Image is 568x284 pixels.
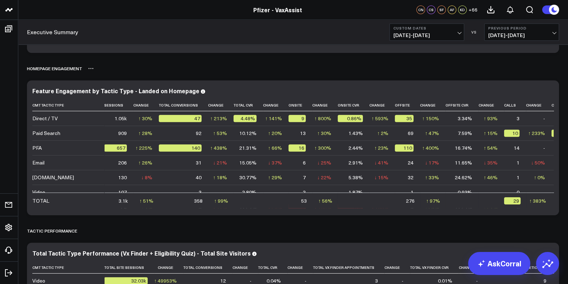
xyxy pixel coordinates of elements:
[317,130,331,137] div: ↑ 30%
[377,130,388,137] div: ↑ 2%
[213,130,227,137] div: ↑ 53%
[138,159,152,166] div: ↑ 26%
[531,159,545,166] div: ↓ 50%
[408,159,414,166] div: 24
[374,159,388,166] div: ↓ 41%
[504,130,519,137] div: 10
[395,144,414,152] div: 110
[258,262,287,274] th: Total Cvr
[242,189,257,196] div: 2.80%
[268,159,282,166] div: ↓ 37%
[32,130,60,137] div: Paid Search
[287,262,313,274] th: Change
[395,99,420,111] th: Offsite
[479,99,504,111] th: Change
[214,197,228,204] div: ↑ 99%
[213,174,227,181] div: ↑ 18%
[196,159,202,166] div: 31
[458,189,472,196] div: 0.93%
[534,174,545,181] div: ↑ 0%
[338,115,363,122] div: 0.86%
[393,32,460,38] span: [DATE] - [DATE]
[303,174,306,181] div: 7
[517,115,519,122] div: 3
[210,115,227,122] div: ↑ 213%
[104,262,154,274] th: Total Site Sessions
[543,189,545,196] div: -
[239,144,257,152] div: 21.31%
[422,115,439,122] div: ↑ 150%
[288,115,306,122] div: 9
[371,115,388,122] div: ↑ 593%
[408,130,414,137] div: 69
[133,99,159,111] th: Change
[239,174,257,181] div: 30.77%
[225,189,227,196] div: -
[317,159,331,166] div: ↓ 25%
[32,144,42,152] div: PFA
[468,252,530,275] a: AskCorral
[118,159,127,166] div: 206
[496,189,498,196] div: -
[437,5,446,14] div: SF
[318,197,332,204] div: ↑ 56%
[138,130,152,137] div: ↑ 28%
[458,115,472,122] div: 3.34%
[239,159,257,166] div: 15.05%
[265,115,282,122] div: ↑ 141%
[194,197,203,204] div: 358
[232,262,258,274] th: Change
[389,23,464,41] button: Custom Dates[DATE]-[DATE]
[416,5,425,14] div: CN
[484,23,559,41] button: Previous Period[DATE]-[DATE]
[543,115,545,122] div: -
[317,174,331,181] div: ↓ 22%
[118,174,127,181] div: 130
[303,159,306,166] div: 6
[234,99,263,111] th: Total Cvr
[426,197,440,204] div: ↑ 97%
[348,189,363,196] div: 1.87%
[329,189,331,196] div: -
[208,99,234,111] th: Change
[303,189,306,196] div: 2
[369,99,395,111] th: Change
[338,99,369,111] th: Onsite Cvr
[135,144,152,152] div: ↑ 225%
[543,144,545,152] div: -
[526,99,551,111] th: Change
[393,26,460,30] b: Custom Dates
[488,26,555,30] b: Previous Period
[384,262,410,274] th: Change
[154,262,183,274] th: Change
[484,174,498,181] div: ↑ 46%
[459,262,484,274] th: Change
[448,5,456,14] div: AF
[425,174,439,181] div: ↑ 33%
[118,189,127,196] div: 107
[159,115,202,122] div: 47
[213,159,227,166] div: ↓ 21%
[406,197,415,204] div: 276
[32,197,49,204] div: TOTAL
[288,144,306,152] div: 16
[314,144,331,152] div: ↑ 300%
[27,60,82,77] div: Homepage Engagement
[268,144,282,152] div: ↑ 66%
[468,5,477,14] button: +66
[118,130,127,137] div: 909
[210,144,227,152] div: ↑ 438%
[410,262,459,274] th: Total Vx Finder Cvr
[288,99,312,111] th: Onsite
[32,99,104,111] th: Cmt Tactic Type
[517,174,519,181] div: 1
[455,174,472,181] div: 24.62%
[268,130,282,137] div: ↑ 20%
[484,144,498,152] div: ↑ 54%
[348,159,363,166] div: 2.91%
[504,99,526,111] th: Calls
[395,115,414,122] div: 35
[32,249,251,257] div: Total Tactic Type Performance (Vx Finder + Eligibility Quiz) - Total Site Visitors
[104,99,133,111] th: Sessions
[458,130,472,137] div: 7.59%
